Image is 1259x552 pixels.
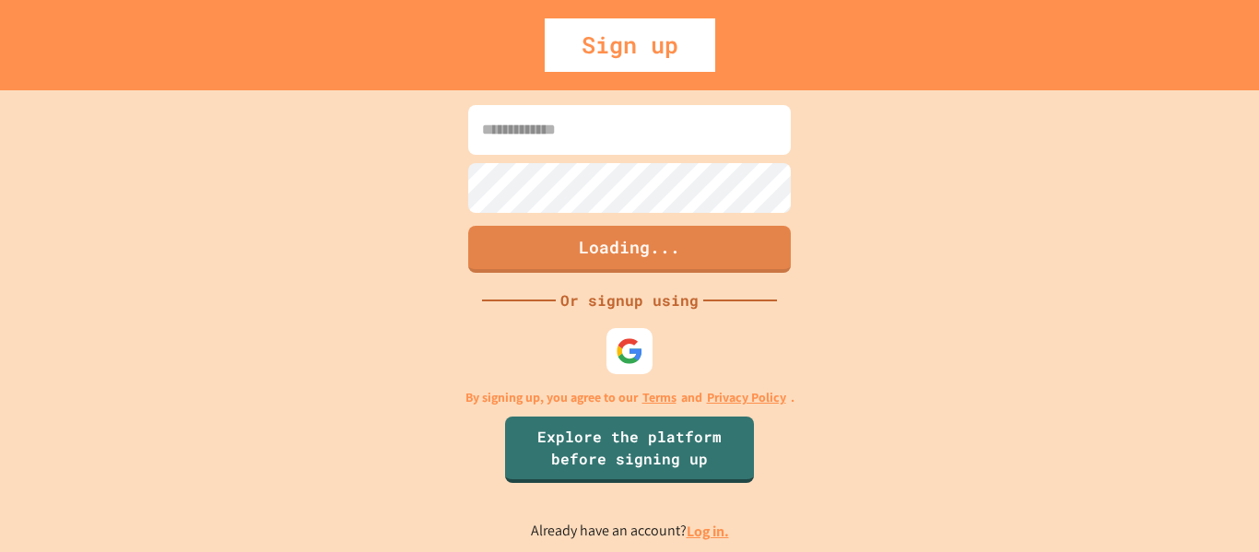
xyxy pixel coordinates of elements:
a: Privacy Policy [707,388,786,407]
div: Or signup using [556,289,703,311]
p: By signing up, you agree to our and . [465,388,794,407]
a: Terms [642,388,677,407]
img: google-icon.svg [616,337,643,365]
a: Explore the platform before signing up [505,417,754,483]
a: Log in. [687,522,729,541]
button: Loading... [468,226,791,273]
p: Already have an account? [531,520,729,543]
div: Sign up [545,18,715,72]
